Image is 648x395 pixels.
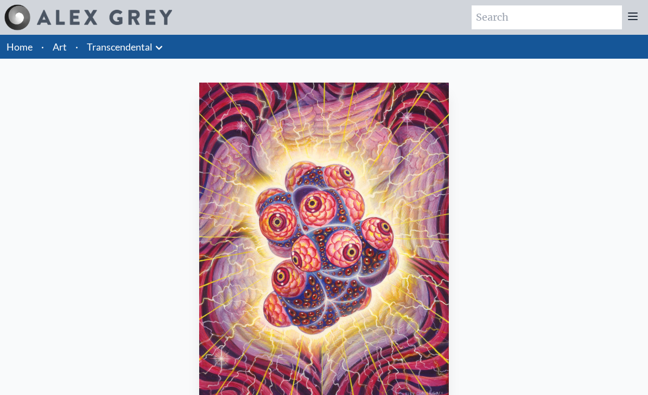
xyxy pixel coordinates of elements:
[87,39,153,54] a: Transcendental
[71,35,82,59] li: ·
[53,39,67,54] a: Art
[37,35,48,59] li: ·
[472,5,622,29] input: Search
[7,41,33,53] a: Home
